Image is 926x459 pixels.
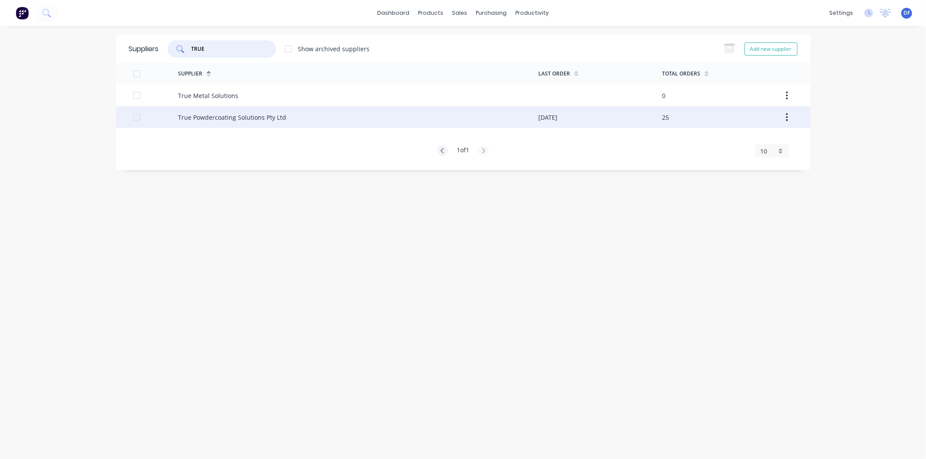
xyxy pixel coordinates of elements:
[457,145,469,157] div: 1 of 1
[662,113,669,122] div: 25
[745,43,797,56] button: Add new supplier
[538,113,557,122] div: [DATE]
[129,44,159,54] div: Suppliers
[178,91,238,100] div: True Metal Solutions
[16,7,29,20] img: Factory
[178,70,202,78] div: Supplier
[298,44,370,53] div: Show archived suppliers
[511,7,553,20] div: productivity
[448,7,471,20] div: sales
[191,45,263,53] input: Search suppliers...
[373,7,414,20] a: dashboard
[825,7,857,20] div: settings
[662,70,700,78] div: Total Orders
[471,7,511,20] div: purchasing
[538,70,570,78] div: Last Order
[414,7,448,20] div: products
[903,9,910,17] span: DF
[662,91,666,100] div: 0
[178,113,286,122] div: True Powdercoating Solutions Pty Ltd
[761,147,768,156] span: 10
